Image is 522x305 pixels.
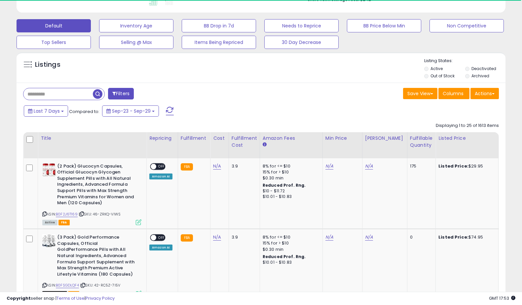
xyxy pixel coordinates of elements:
[102,105,159,117] button: Sep-23 - Sep-29
[181,234,193,242] small: FBA
[263,142,267,148] small: Amazon Fees.
[86,295,115,301] a: Privacy Policy
[410,234,430,240] div: 0
[263,260,317,265] div: $10.01 - $10.83
[56,283,79,288] a: B0FSGDLQF4
[149,173,172,179] div: Amazon AI
[7,295,115,302] div: seller snap | |
[443,90,464,97] span: Columns
[263,163,317,169] div: 8% for <= $10
[489,295,515,301] span: 2025-10-7 17:53 GMT
[42,234,56,248] img: 51b4kRHzGAL._SL40_.jpg
[213,234,221,241] a: N/A
[430,73,455,79] label: Out of Stock
[403,88,437,99] button: Save View
[182,19,256,32] button: BB Drop in 7d
[438,163,493,169] div: $29.95
[264,36,339,49] button: 30 Day Decrease
[436,123,499,129] div: Displaying 1 to 25 of 1613 items
[232,135,257,149] div: Fulfillment Cost
[57,234,137,279] b: (3 Pack) Gold Performance Capsules, Official GoldPerformance Pills with All Natural Ingredients, ...
[79,211,121,217] span: | SKU: 46-ZRKQ-VIWS
[471,66,496,71] label: Deactivated
[410,163,430,169] div: 175
[156,235,167,241] span: OFF
[17,19,91,32] button: Default
[69,108,99,115] span: Compared to:
[56,211,78,217] a: B0F2J6T169
[325,234,333,241] a: N/A
[325,135,359,142] div: Min Price
[263,234,317,240] div: 8% for <= $10
[424,58,505,64] p: Listing States:
[263,175,317,181] div: $0.30 min
[112,108,151,114] span: Sep-23 - Sep-29
[471,73,489,79] label: Archived
[438,163,468,169] b: Listed Price:
[430,66,443,71] label: Active
[99,36,173,49] button: Selling @ Max
[232,234,255,240] div: 3.9
[24,105,68,117] button: Last 7 Days
[181,135,207,142] div: Fulfillment
[365,163,373,170] a: N/A
[264,19,339,32] button: Needs to Reprice
[35,60,60,69] h5: Listings
[232,163,255,169] div: 3.9
[17,36,91,49] button: Top Sellers
[438,88,469,99] button: Columns
[365,135,404,142] div: [PERSON_NAME]
[347,19,421,32] button: BB Price Below Min
[410,135,433,149] div: Fulfillable Quantity
[58,220,70,225] span: FBA
[182,36,256,49] button: Items Being Repriced
[470,88,499,99] button: Actions
[42,163,56,176] img: 51zhAZ9A8kL._SL40_.jpg
[213,135,226,142] div: Cost
[365,234,373,241] a: N/A
[438,135,496,142] div: Listed Price
[149,245,172,250] div: Amazon AI
[7,295,31,301] strong: Copyright
[181,163,193,171] small: FBA
[108,88,134,99] button: Filters
[149,135,175,142] div: Repricing
[429,19,504,32] button: Non Competitive
[263,182,306,188] b: Reduced Prof. Rng.
[99,19,173,32] button: Inventory Age
[438,234,468,240] b: Listed Price:
[41,135,144,142] div: Title
[213,163,221,170] a: N/A
[263,188,317,194] div: $10 - $11.72
[263,247,317,252] div: $0.30 min
[325,163,333,170] a: N/A
[156,164,167,169] span: OFF
[438,234,493,240] div: $74.95
[263,135,320,142] div: Amazon Fees
[56,295,85,301] a: Terms of Use
[57,163,137,208] b: (2 Pack) Glucocyn Capsules, Official Glucocyn Glycogen Supplement Pills with All Natural Ingredie...
[263,254,306,259] b: Reduced Prof. Rng.
[80,283,120,288] span: | SKU: 42-RC5Z-7I5V
[34,108,60,114] span: Last 7 Days
[42,163,141,225] div: ASIN:
[263,169,317,175] div: 15% for > $10
[263,194,317,200] div: $10.01 - $10.83
[263,240,317,246] div: 15% for > $10
[42,220,57,225] span: All listings currently available for purchase on Amazon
